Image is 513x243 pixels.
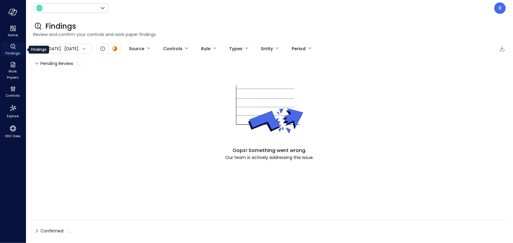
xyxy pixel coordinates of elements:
span: Confirmed [40,226,72,236]
span: calculating... [76,60,82,66]
div: Controls [1,85,24,99]
span: Pending Review [40,59,81,68]
span: 360 View [5,133,21,139]
div: Entity [261,44,273,54]
span: Home [8,32,18,38]
div: Types [229,44,242,54]
span: calculating... [66,228,72,234]
div: Rsarabu [494,2,506,14]
span: Findings [5,50,20,56]
img: Icon [36,5,43,12]
div: Controls [163,44,182,54]
div: Source [129,44,144,54]
div: Home [1,24,24,39]
div: Rule [201,44,210,54]
div: 360 View [1,123,24,140]
span: Work Papers [4,68,22,80]
div: In Progress [111,45,118,52]
div: Work Papers [1,60,24,81]
span: Our team is actively addressing this issue. [225,154,314,161]
span: Findings [45,21,76,31]
span: Oops! Something went wrong. [232,147,306,154]
div: Period [292,44,306,54]
div: Explore [1,103,24,120]
div: Findings [29,46,49,53]
span: Explore [7,113,19,119]
span: Controls [6,92,20,99]
p: R [499,5,502,12]
span: [DATE] [47,45,61,52]
span: Review and confirm your controls and work paper findings [33,31,506,38]
div: Findings [1,42,24,57]
div: Open [99,45,106,52]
